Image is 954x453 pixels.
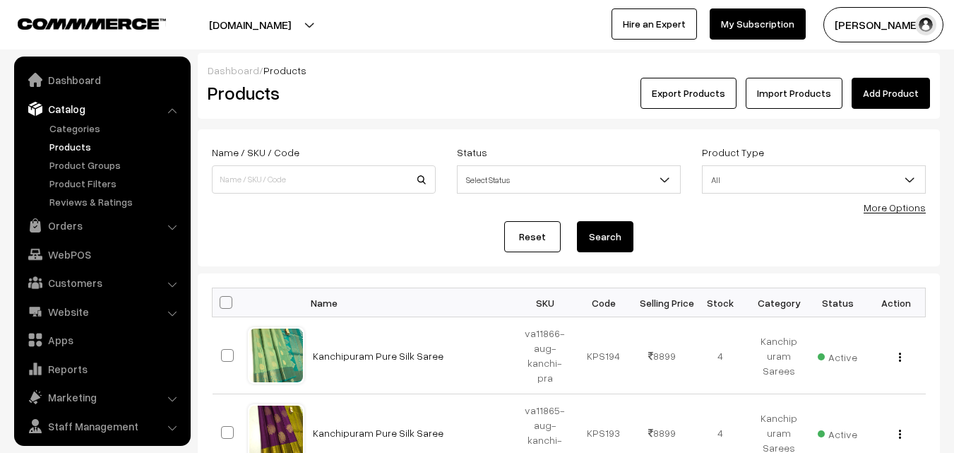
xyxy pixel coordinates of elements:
[212,145,299,160] label: Name / SKU / Code
[710,8,806,40] a: My Subscription
[516,317,575,394] td: va11866-aug-kanchi-pra
[18,213,186,238] a: Orders
[18,270,186,295] a: Customers
[208,64,259,76] a: Dashboard
[18,18,166,29] img: COMMMERCE
[691,317,750,394] td: 4
[18,242,186,267] a: WebPOS
[574,317,633,394] td: KPS194
[18,356,186,382] a: Reports
[574,288,633,317] th: Code
[46,176,186,191] a: Product Filters
[18,413,186,439] a: Staff Management
[703,167,925,192] span: All
[823,7,943,42] button: [PERSON_NAME]
[915,14,936,35] img: user
[899,353,901,362] img: Menu
[640,78,737,109] button: Export Products
[809,288,867,317] th: Status
[612,8,697,40] a: Hire an Expert
[867,288,926,317] th: Action
[691,288,750,317] th: Stock
[457,165,681,194] span: Select Status
[633,317,691,394] td: 8899
[46,121,186,136] a: Categories
[864,201,926,213] a: More Options
[18,384,186,410] a: Marketing
[516,288,575,317] th: SKU
[212,165,436,194] input: Name / SKU / Code
[46,139,186,154] a: Products
[750,288,809,317] th: Category
[263,64,306,76] span: Products
[458,167,680,192] span: Select Status
[457,145,487,160] label: Status
[818,423,857,442] span: Active
[852,78,930,109] a: Add Product
[818,346,857,365] span: Active
[577,221,633,252] button: Search
[313,350,443,362] a: Kanchipuram Pure Silk Saree
[750,317,809,394] td: Kanchipuram Sarees
[702,165,926,194] span: All
[504,221,561,252] a: Reset
[18,14,141,31] a: COMMMERCE
[208,63,930,78] div: /
[160,7,340,42] button: [DOMAIN_NAME]
[702,145,764,160] label: Product Type
[18,327,186,353] a: Apps
[18,67,186,93] a: Dashboard
[18,96,186,122] a: Catalog
[18,299,186,324] a: Website
[313,427,443,439] a: Kanchipuram Pure Silk Saree
[208,82,434,104] h2: Products
[46,158,186,172] a: Product Groups
[304,288,516,317] th: Name
[46,194,186,209] a: Reviews & Ratings
[633,288,691,317] th: Selling Price
[899,430,901,439] img: Menu
[746,78,842,109] a: Import Products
